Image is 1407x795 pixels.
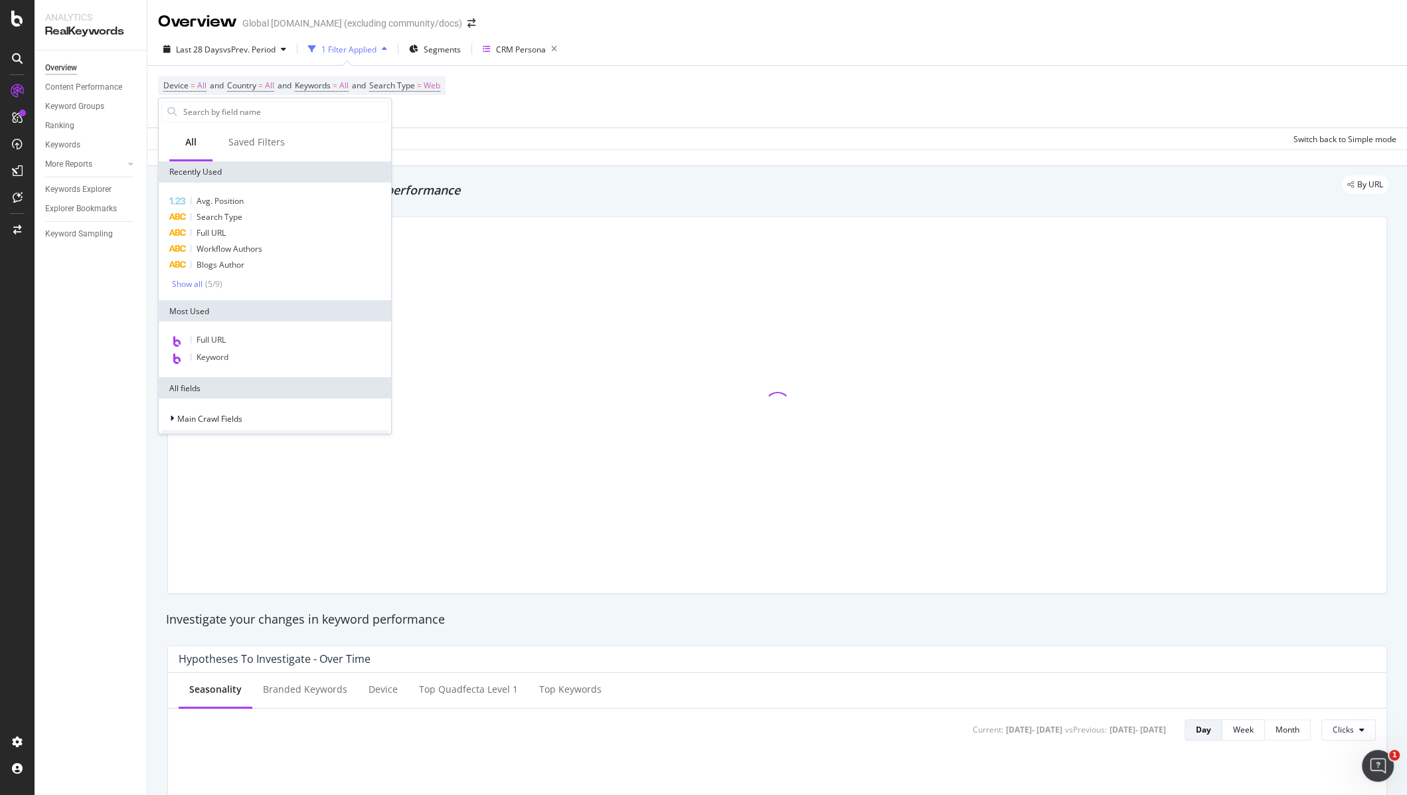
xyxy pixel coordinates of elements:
div: [DATE] - [DATE] [1110,724,1166,735]
span: Avg. Position [197,195,244,207]
div: Keyword Groups [45,100,104,114]
div: ( 5 / 9 ) [203,278,222,290]
button: Segments [404,39,466,60]
div: Show all [172,279,203,288]
div: Global [DOMAIN_NAME] (excluding community/docs) [242,17,462,30]
div: vs Previous : [1065,724,1107,735]
span: Device [163,80,189,91]
div: Current: [973,724,1003,735]
span: Segments [424,44,461,55]
span: Web [424,76,440,95]
span: All [197,76,207,95]
button: Switch back to Simple mode [1288,128,1396,149]
div: All fields [159,377,391,398]
span: and [278,80,291,91]
div: Explorer Bookmarks [45,202,117,216]
a: Ranking [45,119,137,133]
a: Overview [45,61,137,75]
div: More Reports [45,157,92,171]
span: Search Type [197,211,242,222]
span: Search Type [369,80,415,91]
div: Keywords Explorer [45,183,112,197]
div: Ranking [45,119,74,133]
div: Month [1276,724,1299,735]
a: Explorer Bookmarks [45,202,137,216]
div: RealKeywords [45,24,136,39]
button: Month [1265,719,1311,741]
div: Top Keywords [539,683,602,696]
button: 1 Filter Applied [303,39,392,60]
span: Full URL [197,227,226,238]
div: Top quadfecta Level 1 [419,683,518,696]
div: Branded Keywords [263,683,347,696]
div: Analytics [45,11,136,24]
span: 1 [1389,750,1400,760]
div: Keyword Sampling [45,227,113,241]
a: More Reports [45,157,124,171]
a: Keywords [45,138,137,152]
span: Country [227,80,256,91]
div: Overview [158,11,237,33]
span: Keyword [197,351,228,363]
span: and [210,80,224,91]
button: Clicks [1321,719,1376,741]
div: 1 Filter Applied [321,44,376,55]
div: legacy label [1342,175,1388,194]
iframe: Intercom live chat [1362,750,1394,782]
div: Most Used [159,300,391,321]
span: Last 28 Days [176,44,223,55]
div: Switch back to Simple mode [1293,133,1396,145]
a: Keyword Sampling [45,227,137,241]
div: Investigate your changes in keyword performance [166,611,1388,628]
div: Week [1233,724,1254,735]
div: URLs [161,430,388,452]
div: Content Performance [45,80,122,94]
button: Week [1222,719,1265,741]
div: Recently Used [159,161,391,183]
span: = [333,80,337,91]
span: Workflow Authors [197,243,262,254]
button: Last 28 DaysvsPrev. Period [158,39,291,60]
button: CRM Persona [477,39,562,60]
div: All [185,135,197,149]
span: Blogs Author [197,259,244,270]
a: Keyword Groups [45,100,137,114]
a: Keywords Explorer [45,183,137,197]
div: Overview [45,61,77,75]
div: Hypotheses to Investigate - Over Time [179,652,371,665]
span: = [417,80,422,91]
div: Keywords [45,138,80,152]
div: arrow-right-arrow-left [467,19,475,28]
span: Main Crawl Fields [177,412,242,424]
span: = [191,80,195,91]
span: All [265,76,274,95]
div: Seasonality [189,683,242,696]
span: Full URL [197,334,226,345]
div: Device [369,683,398,696]
span: vs Prev. Period [223,44,276,55]
span: and [352,80,366,91]
span: Keywords [295,80,331,91]
span: All [339,76,349,95]
button: Day [1185,719,1222,741]
div: [DATE] - [DATE] [1006,724,1062,735]
div: Day [1196,724,1211,735]
div: Saved Filters [228,135,285,149]
span: = [258,80,263,91]
div: CRM Persona [496,44,546,55]
a: Content Performance [45,80,137,94]
input: Search by field name [182,102,388,122]
span: By URL [1357,181,1383,189]
span: Clicks [1333,724,1354,735]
